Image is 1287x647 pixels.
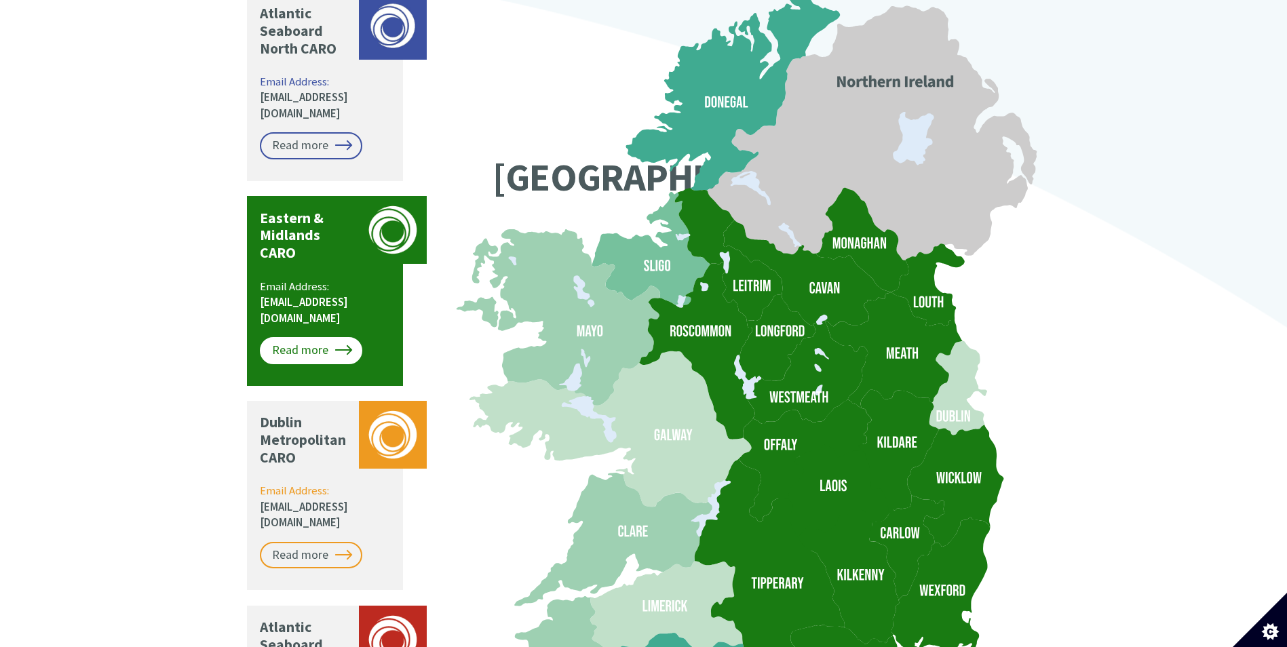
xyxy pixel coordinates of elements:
[260,337,362,364] a: Read more
[260,499,348,530] a: [EMAIL_ADDRESS][DOMAIN_NAME]
[260,90,348,121] a: [EMAIL_ADDRESS][DOMAIN_NAME]
[260,483,392,531] p: Email Address:
[493,153,840,201] text: [GEOGRAPHIC_DATA]
[260,279,392,327] p: Email Address:
[260,414,352,467] p: Dublin Metropolitan CARO
[1233,593,1287,647] button: Set cookie preferences
[260,74,392,122] p: Email Address:
[260,5,352,58] p: Atlantic Seaboard North CARO
[260,542,362,569] a: Read more
[260,210,352,262] p: Eastern & Midlands CARO
[260,132,362,159] a: Read more
[260,294,348,326] a: [EMAIL_ADDRESS][DOMAIN_NAME]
